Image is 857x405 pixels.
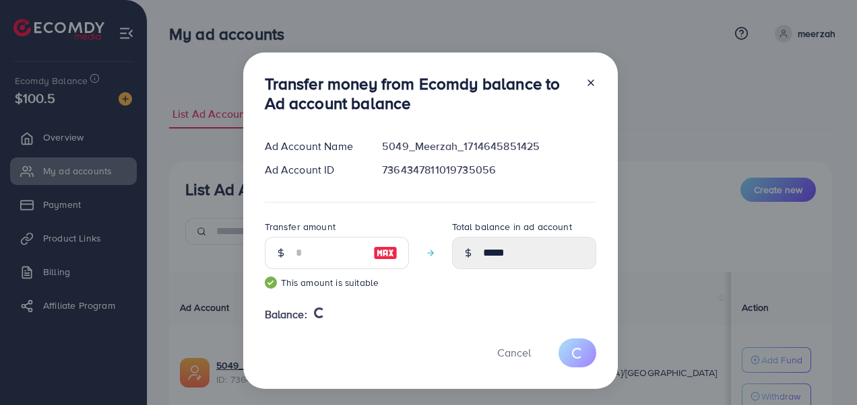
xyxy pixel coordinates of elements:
div: 7364347811019735056 [371,162,606,178]
img: guide [265,277,277,289]
div: 5049_Meerzah_1714645851425 [371,139,606,154]
div: Ad Account Name [254,139,372,154]
img: image [373,245,398,261]
div: Ad Account ID [254,162,372,178]
iframe: Chat [800,344,847,395]
label: Total balance in ad account [452,220,572,233]
h3: Transfer money from Ecomdy balance to Ad account balance [265,74,575,113]
button: Cancel [480,338,548,367]
span: Balance: [265,307,307,322]
label: Transfer amount [265,220,336,233]
small: This amount is suitable [265,276,409,289]
span: Cancel [497,345,531,360]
